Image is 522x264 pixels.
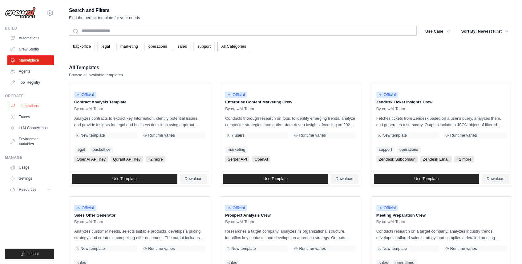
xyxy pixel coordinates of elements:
span: Download [336,176,354,181]
p: Find the perfect template for your needs [69,15,140,21]
span: By crewAI Team [225,106,254,111]
p: Researches a target company, analyzes its organizational structure, identifies key contacts, and ... [225,228,356,241]
a: operations [144,42,171,51]
p: Contract Analysis Template [74,99,205,105]
a: Use Template [374,174,480,184]
a: Download [482,174,509,184]
a: Tool Registry [7,78,54,87]
a: Settings [7,174,54,183]
span: Official [225,205,247,211]
span: By crewAI Team [74,106,103,111]
div: Operate [5,94,54,98]
a: Crew Studio [7,44,54,54]
span: New template [382,133,407,138]
span: Logout [27,251,39,256]
span: +2 more [146,156,165,162]
span: By crewAI Team [376,219,405,224]
p: Conducts thorough research on topic to identify emerging trends, analyze competitor strategies, a... [225,115,356,128]
p: Fetches tickets from Zendesk based on a user's query, analyzes them, and generates a summary. Out... [376,115,507,128]
a: All Categories [217,42,250,51]
span: Official [225,92,247,98]
span: Runtime varies [450,133,477,138]
span: Resources [19,187,36,192]
div: Manage [5,155,54,160]
span: Official [376,92,399,98]
a: backoffice [69,42,95,51]
p: Meeting Preparation Crew [376,212,507,218]
a: Environment Variables [7,134,54,149]
span: Use Template [414,176,439,181]
span: Zendesk Subdomain [376,156,418,162]
a: Use Template [72,174,177,184]
a: Usage [7,162,54,172]
div: Build [5,26,54,31]
span: New template [80,246,105,251]
a: Marketplace [7,55,54,65]
p: Sales Offer Generator [74,212,205,218]
a: Agents [7,66,54,76]
span: OpenAI [252,156,270,162]
h2: All Templates [69,63,123,72]
span: Runtime varies [299,133,326,138]
span: Runtime varies [148,246,175,251]
span: Use Template [112,176,137,181]
a: operations [397,146,421,153]
span: OpenAI API Key [74,156,108,162]
span: Qdrant API Key [111,156,143,162]
span: Runtime varies [299,246,326,251]
span: 7 users [231,133,245,138]
span: Runtime varies [450,246,477,251]
a: marketing [116,42,142,51]
span: Official [74,92,96,98]
button: Sort By: Newest First [458,26,512,37]
a: marketing [225,146,248,153]
a: Download [331,174,358,184]
p: Prospect Analysis Crew [225,212,356,218]
span: +2 more [454,156,474,162]
span: Runtime varies [148,133,175,138]
span: Use Template [263,176,288,181]
a: Integrations [8,101,55,111]
a: Download [180,174,208,184]
a: Traces [7,112,54,122]
p: Zendesk Ticket Insights Crew [376,99,507,105]
span: By crewAI Team [225,219,254,224]
span: By crewAI Team [376,106,405,111]
span: New template [231,246,256,251]
span: Official [74,205,96,211]
p: Analyzes contracts to extract key information, identify potential issues, and provide insights fo... [74,115,205,128]
a: legal [97,42,114,51]
button: Resources [7,185,54,194]
span: By crewAI Team [74,219,103,224]
span: Official [376,205,399,211]
a: support [193,42,215,51]
a: Use Template [223,174,328,184]
span: Zendesk Email [420,156,452,162]
a: sales [174,42,191,51]
p: Enterprise Content Marketing Crew [225,99,356,105]
a: LLM Connections [7,123,54,133]
p: Conducts research on a target company, analyzes industry trends, develops a tailored sales strate... [376,228,507,241]
span: Download [185,176,203,181]
span: New template [80,133,105,138]
img: Logo [5,7,36,19]
a: Automations [7,33,54,43]
span: Serper API [225,156,249,162]
p: Browse all available templates [69,72,123,78]
a: legal [74,146,87,153]
h2: Search and Filters [69,6,140,15]
p: Analyzes customer needs, selects suitable products, develops a pricing strategy, and creates a co... [74,228,205,241]
a: support [376,146,395,153]
button: Logout [5,249,54,259]
span: Download [487,176,504,181]
span: New template [382,246,407,251]
a: backoffice [90,146,113,153]
button: Use Case [422,26,454,37]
